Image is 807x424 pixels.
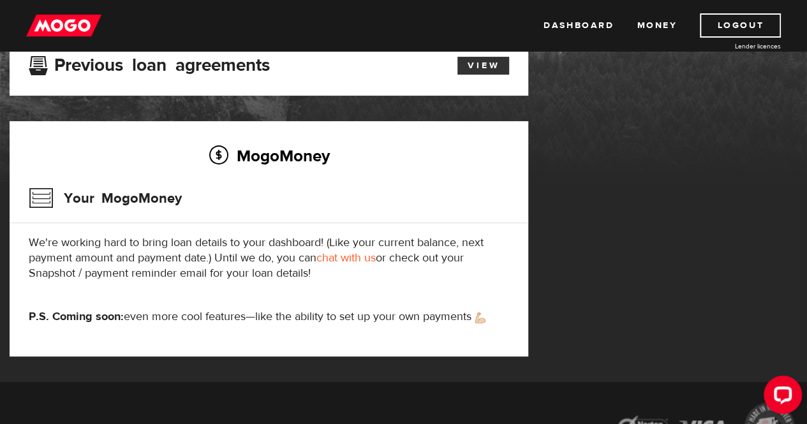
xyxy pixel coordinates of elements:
iframe: LiveChat chat widget [753,370,807,424]
a: Logout [700,13,781,38]
a: Dashboard [544,13,614,38]
img: mogo_logo-11ee424be714fa7cbb0f0f49df9e16ec.png [26,13,101,38]
p: We're working hard to bring loan details to your dashboard! (Like your current balance, next paym... [29,235,509,281]
a: Money [637,13,677,38]
img: strong arm emoji [475,312,485,323]
h2: MogoMoney [29,142,509,169]
h3: Previous loan agreements [29,55,270,71]
a: View [457,57,509,75]
p: even more cool features—like the ability to set up your own payments [29,309,509,325]
a: chat with us [316,251,376,265]
h3: Your MogoMoney [29,182,182,215]
a: Lender licences [685,41,781,51]
strong: P.S. Coming soon: [29,309,124,324]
